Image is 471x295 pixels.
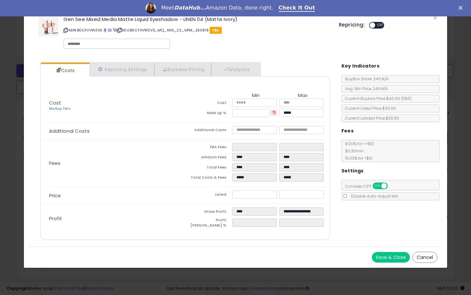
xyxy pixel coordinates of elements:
[373,183,381,189] span: ON
[342,96,411,101] span: Current Buybox Price:
[342,184,396,189] span: Consider CPT:
[185,143,232,153] td: FBA Fees
[63,17,329,22] h3: Gen See Mixed Media Matte Liquid Eyeshadow - LINEN 04 (Matte Ivory)
[279,5,315,12] a: Check It Out
[185,109,232,119] td: Mark up %
[44,193,185,198] p: Price
[341,127,354,135] h5: Fees
[103,28,107,33] a: BuyBox page
[49,106,71,111] a: Markup Tiers
[210,27,222,34] span: FBA
[342,115,399,121] span: Current Landed Price: $39.99
[211,63,260,76] a: Analytics
[44,161,185,166] p: Fees
[386,96,411,101] span: $40.90
[232,93,279,99] th: Min
[185,207,232,218] td: Gross Profit
[44,100,185,111] p: Cost
[412,252,437,263] button: Cancel
[185,218,232,230] td: Profit [PERSON_NAME] %
[342,148,364,154] span: $0.30 min
[341,167,364,175] h5: Settings
[342,106,396,111] span: Current Listed Price: $39.99
[185,190,232,201] td: Listed
[279,93,326,99] th: Max
[44,128,185,134] p: Additional Costs
[401,96,411,101] span: ( FBA )
[342,155,373,161] span: 15.00 % for > $10
[63,25,329,35] p: ASIN: B0CFVVWZVD | SKU: B0CFVVWZVD_MQ_965_22_GPM_250818
[185,99,232,109] td: Cost
[459,6,465,10] div: Close
[342,76,389,82] span: BuyBox Share 24h: N/A
[39,17,58,36] img: 41tJhgj-7pL._SL60_.jpg
[341,62,380,70] h5: Key Indicators
[146,3,156,13] img: Profile image for Georgie
[387,183,397,189] span: OFF
[185,126,232,136] td: Additional Costs
[185,163,232,173] td: Total Fees
[185,153,232,163] td: Amazon Fees
[113,28,116,33] a: Your listing only
[174,5,206,11] i: DataHub...
[342,141,374,161] span: 8.00 % for <= $10
[44,216,185,221] p: Profit
[161,5,273,11] div: Meet Amazon Data, done right.
[372,252,410,263] button: Save & Close
[41,64,89,77] a: Costs
[185,173,232,184] td: Total Costs & Fees
[433,13,437,23] span: ×
[90,63,154,76] a: Repricing Settings
[348,193,398,199] span: Disable Auto-Adjust Min
[154,63,212,76] a: Business Pricing
[375,23,386,28] span: OFF
[339,22,365,28] h5: Repricing:
[342,86,388,91] span: Avg. Win Price 24h: N/A
[108,28,112,33] a: All offer listings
